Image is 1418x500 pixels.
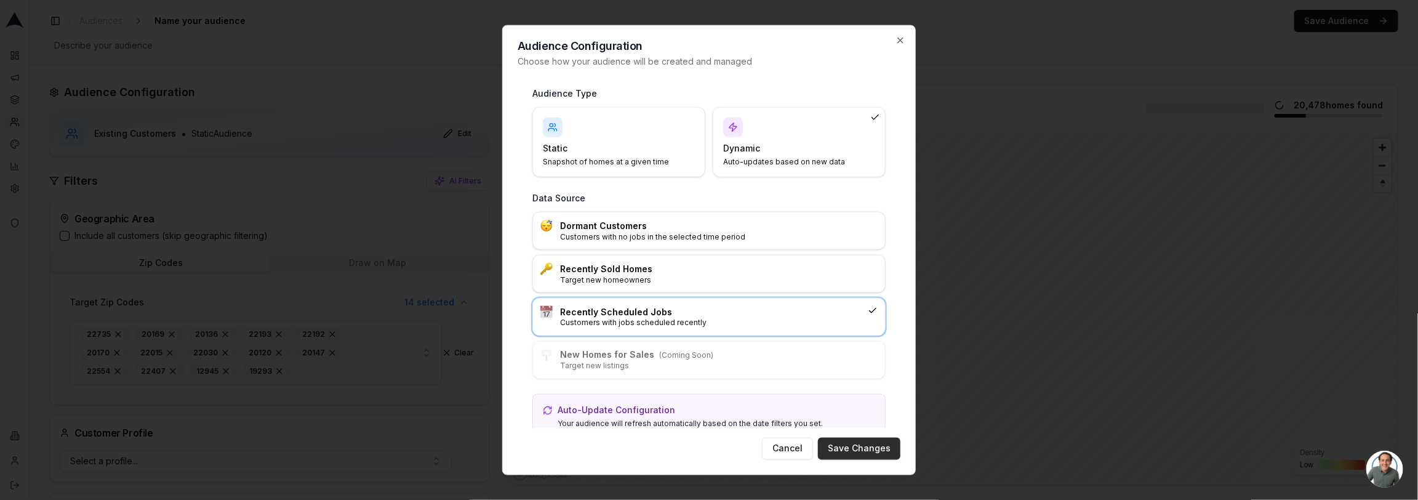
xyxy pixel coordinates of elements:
button: Save Changes [818,437,900,459]
img: :key: [540,263,553,275]
div: :key:Recently Sold HomesTarget new homeowners [532,255,886,293]
img: :calendar: [540,306,553,318]
h3: Data Source [532,192,886,204]
div: :sleeping:Dormant CustomersCustomers with no jobs in the selected time period [532,212,886,250]
p: Customers with no jobs in the selected time period [560,232,878,242]
p: Customers with jobs scheduled recently [560,318,863,328]
h3: New Homes for Sales [560,349,878,361]
p: Target new homeowners [560,275,878,285]
h3: Recently Sold Homes [560,263,878,275]
h4: Dynamic [723,142,860,155]
div: DynamicAuto-updates based on new data [713,107,886,177]
div: :placard:New Homes for Sales(Coming Soon)Target new listings [532,341,886,379]
img: :sleeping: [540,220,553,232]
span: (Coming Soon) [659,351,713,360]
p: Choose how your audience will be created and managed [518,55,900,68]
div: :calendar:Recently Scheduled JobsCustomers with jobs scheduled recently [532,298,886,336]
p: Auto-updates based on new data [723,157,860,167]
p: Target new listings [560,361,878,371]
button: Cancel [762,437,813,459]
p: Auto-Update Configuration [558,405,675,417]
h2: Audience Configuration [518,41,900,52]
p: Snapshot of homes at a given time [543,157,680,167]
h3: Audience Type [532,87,886,100]
img: :placard: [540,349,553,361]
h3: Recently Scheduled Jobs [560,306,863,318]
h3: Dormant Customers [560,220,878,232]
p: Your audience will refresh automatically based on the date filters you set. [558,419,875,429]
h4: Static [543,142,680,155]
div: StaticSnapshot of homes at a given time [532,107,705,177]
